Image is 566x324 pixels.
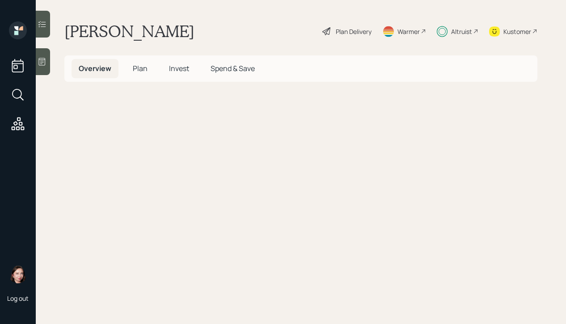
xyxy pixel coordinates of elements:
div: Warmer [397,27,420,36]
h1: [PERSON_NAME] [64,21,194,41]
div: Plan Delivery [336,27,372,36]
img: aleksandra-headshot.png [9,265,27,283]
div: Altruist [451,27,472,36]
span: Plan [133,63,148,73]
span: Spend & Save [211,63,255,73]
span: Invest [169,63,189,73]
div: Kustomer [503,27,531,36]
span: Overview [79,63,111,73]
div: Log out [7,294,29,303]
